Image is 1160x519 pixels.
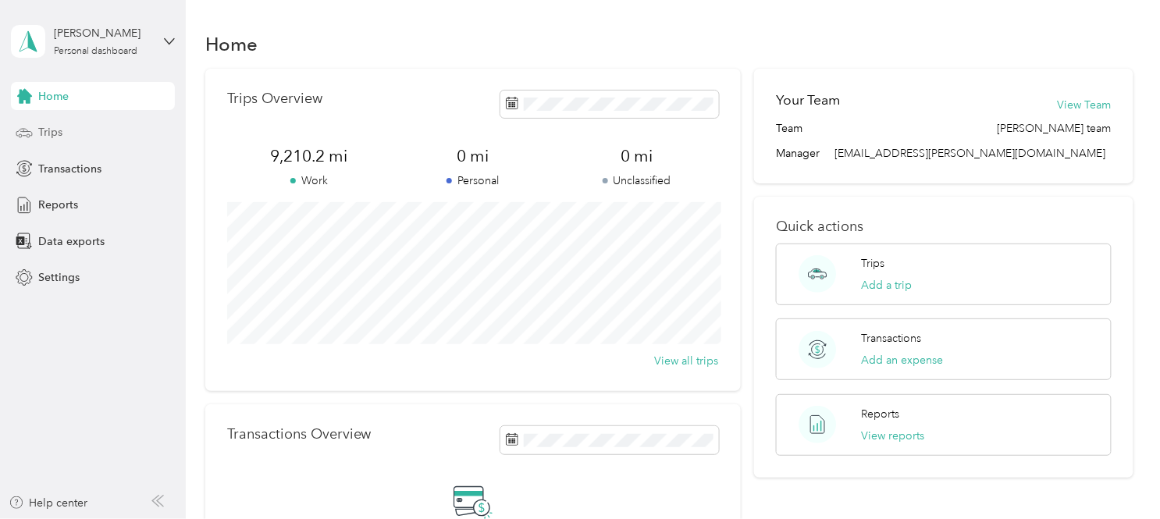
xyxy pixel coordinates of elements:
span: [PERSON_NAME] team [998,120,1112,137]
p: Transactions [862,330,922,347]
h2: Your Team [776,91,840,110]
span: Data exports [38,233,105,250]
span: Reports [38,197,78,213]
span: Transactions [38,161,101,177]
h1: Home [205,36,258,52]
span: 0 mi [391,145,555,167]
p: Quick actions [776,219,1111,235]
button: View Team [1058,97,1112,113]
span: Home [38,88,69,105]
span: Manager [776,145,820,162]
p: Work [227,172,391,189]
iframe: Everlance-gr Chat Button Frame [1073,432,1160,519]
button: Add an expense [862,352,944,368]
p: Reports [862,406,900,422]
span: Team [776,120,802,137]
p: Trips [862,255,885,272]
p: Transactions Overview [227,426,372,443]
div: [PERSON_NAME] [54,25,151,41]
span: Trips [38,124,62,140]
span: [EMAIL_ADDRESS][PERSON_NAME][DOMAIN_NAME] [835,147,1106,160]
p: Personal [391,172,555,189]
button: View all trips [655,353,719,369]
button: Help center [9,495,88,511]
span: 0 mi [555,145,719,167]
button: View reports [862,428,925,444]
p: Trips Overview [227,91,322,107]
p: Unclassified [555,172,719,189]
div: Personal dashboard [54,47,137,56]
button: Add a trip [862,277,913,293]
span: Settings [38,269,80,286]
span: 9,210.2 mi [227,145,391,167]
